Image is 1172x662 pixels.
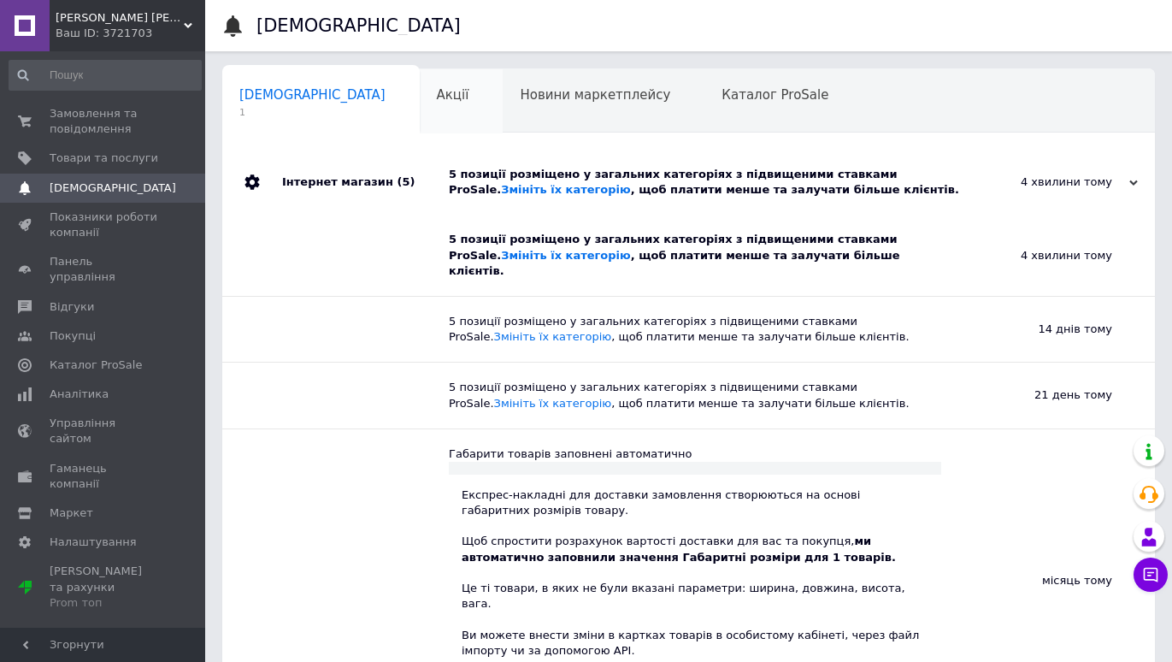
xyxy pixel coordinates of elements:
span: Товари та послуги [50,151,158,166]
span: Відгуки [50,299,94,315]
h1: [DEMOGRAPHIC_DATA] [256,15,461,36]
div: Ваш ID: 3721703 [56,26,205,41]
span: Каталог ProSale [721,87,828,103]
a: Змініть їх категорію [494,330,612,343]
div: Габарити товарів заповнені автоматично [449,446,941,462]
div: 5 позиції розміщено у загальних категоріях з підвищеними ставками ProSale. , щоб платити менше та... [449,314,941,345]
span: [DEMOGRAPHIC_DATA] [239,87,386,103]
span: Замовлення та повідомлення [50,106,158,137]
span: Новини маркетплейсу [520,87,670,103]
span: (5) [397,175,415,188]
span: Панель управління [50,254,158,285]
a: Змініть їх категорію [494,397,612,410]
div: 21 день тому [941,363,1155,428]
input: Пошук [9,60,202,91]
div: 4 хвилини тому [941,215,1155,296]
button: Чат з покупцем [1134,558,1168,592]
span: ФОП Герасимчук Ю.М. [56,10,184,26]
span: Каталог ProSale [50,358,142,373]
div: Prom топ [50,595,158,611]
span: Налаштування [50,535,137,550]
div: 5 позиції розміщено у загальних категоріях з підвищеними ставками ProSale. , щоб платити менше та... [449,167,967,198]
span: Гаманець компанії [50,461,158,492]
span: Маркет [50,505,93,521]
span: Управління сайтом [50,416,158,446]
a: Змініть їх категорію [501,249,630,262]
span: Показники роботи компанії [50,210,158,240]
span: 1 [239,106,386,119]
b: ми автоматично заповнили значення Габаритні розміри для 1 товарів. [462,535,896,563]
div: Інтернет магазин [282,150,449,215]
span: Акції [437,87,469,103]
div: 4 хвилини тому [967,174,1138,190]
div: 5 позиції розміщено у загальних категоріях з підвищеними ставками ProSale. , щоб платити менше та... [449,232,941,279]
span: [PERSON_NAME] та рахунки [50,564,158,611]
span: Аналітика [50,387,109,402]
div: 14 днів тому [941,297,1155,362]
span: [DEMOGRAPHIC_DATA] [50,180,176,196]
div: 5 позиції розміщено у загальних категоріях з підвищеними ставками ProSale. , щоб платити менше та... [449,380,941,411]
span: Покупці [50,328,96,344]
a: Змініть їх категорію [501,183,630,196]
